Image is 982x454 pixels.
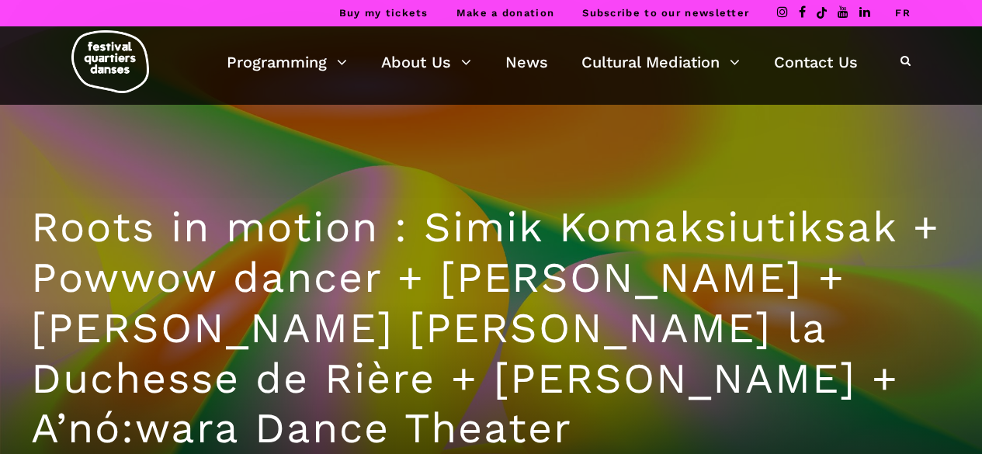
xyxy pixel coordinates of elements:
[227,49,347,75] a: Programming
[581,49,740,75] a: Cultural Mediation
[774,49,858,75] a: Contact Us
[456,7,555,19] a: Make a donation
[339,7,429,19] a: Buy my tickets
[582,7,749,19] a: Subscribe to our newsletter
[31,203,951,454] h1: Roots in motion : Simik Komaksiutiksak + Powwow dancer + [PERSON_NAME] + [PERSON_NAME] [PERSON_NA...
[895,7,911,19] a: FR
[505,49,548,75] a: News
[71,30,149,93] img: logo-fqd-med
[381,49,471,75] a: About Us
